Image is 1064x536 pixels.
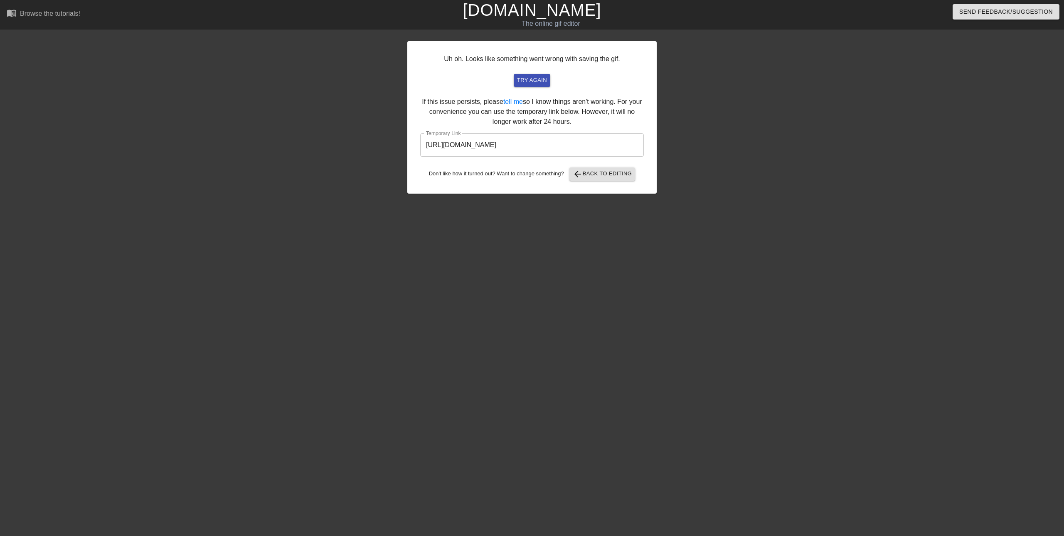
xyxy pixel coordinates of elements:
span: Back to Editing [573,169,632,179]
button: Send Feedback/Suggestion [953,4,1059,20]
button: try again [514,74,550,87]
a: [DOMAIN_NAME] [463,1,601,19]
div: Don't like how it turned out? Want to change something? [420,167,644,181]
a: Browse the tutorials! [7,8,80,21]
span: try again [517,76,547,85]
input: bare [420,133,644,157]
span: Send Feedback/Suggestion [959,7,1053,17]
a: tell me [503,98,523,105]
div: Browse the tutorials! [20,10,80,17]
div: The online gif editor [359,19,743,29]
div: Uh oh. Looks like something went wrong with saving the gif. If this issue persists, please so I k... [407,41,657,194]
span: menu_book [7,8,17,18]
span: arrow_back [573,169,583,179]
button: Back to Editing [569,167,635,181]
